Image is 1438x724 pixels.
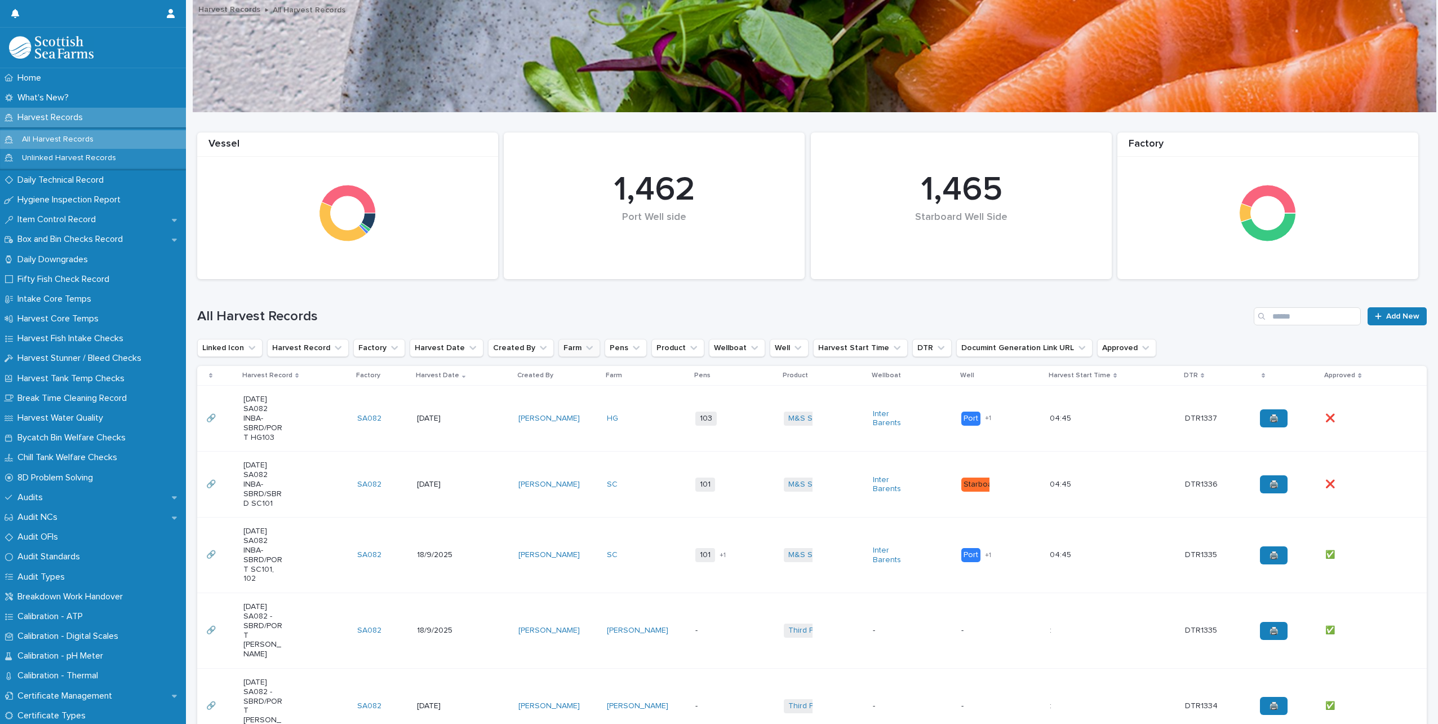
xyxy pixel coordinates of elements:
[1050,624,1054,635] p: :
[607,414,618,423] a: HG
[523,170,785,210] div: 1,462
[13,452,126,463] p: Chill Tank Welfare Checks
[558,339,600,357] button: Farm
[197,386,1427,452] tr: 🔗🔗 [DATE] SA082 INBA-SBRD/PORT HG103SA082 [DATE][PERSON_NAME] HG 103M&S Select Inter Barents Port...
[1269,414,1279,422] span: 🖨️
[1050,699,1054,711] p: :
[1185,624,1219,635] p: DTR1335
[13,314,108,324] p: Harvest Core Temps
[1185,548,1219,560] p: DTR1335
[1184,369,1198,382] p: DTR
[13,572,74,582] p: Audit Types
[1269,627,1279,635] span: 🖨️
[197,452,1427,518] tr: 🔗🔗 [DATE] SA082 INBA-SBRD/SBRD SC101SA082 [DATE][PERSON_NAME] SC 101M&S Select Inter Barents Star...
[13,135,103,144] p: All Harvest Records
[13,432,135,443] p: Bycatch Bin Welfare Checks
[1254,307,1361,325] input: Search
[353,339,405,357] button: Factory
[607,480,618,489] a: SC
[813,339,908,357] button: Harvest Start Time
[788,414,831,423] a: M&S Select
[13,112,92,123] p: Harvest Records
[788,701,856,711] a: Third Party Salmon
[198,2,260,15] a: Harvest Records
[1325,548,1337,560] p: ✅
[243,395,283,442] p: [DATE] SA082 INBA-SBRD/PORT HG103
[410,339,483,357] button: Harvest Date
[13,393,136,404] p: Break Time Cleaning Record
[651,339,704,357] button: Product
[695,626,735,635] p: -
[13,92,78,103] p: What's New?
[1260,409,1288,427] a: 🖨️
[872,369,901,382] p: Wellboat
[13,591,132,602] p: Breakdown Work Handover
[1325,478,1337,489] p: ❌
[357,550,381,560] a: SA082
[518,626,580,635] a: [PERSON_NAME]
[985,552,991,559] span: + 1
[206,478,218,489] p: 🔗
[13,353,150,364] p: Harvest Stunner / Bleed Checks
[13,710,95,721] p: Certificate Types
[13,651,112,661] p: Calibration - pH Meter
[695,478,715,492] span: 101
[13,492,52,503] p: Audits
[13,294,100,304] p: Intake Core Temps
[13,254,97,265] p: Daily Downgrades
[356,369,380,382] p: Factory
[206,412,218,423] p: 🔗
[873,475,913,495] a: Inter Barents
[243,527,283,584] p: [DATE] SA082 INBA-SBRD/PORT SC101, 102
[206,699,218,711] p: 🔗
[1185,699,1220,711] p: DTR1334
[243,602,283,659] p: [DATE] SA082 -SBRD/PORT [PERSON_NAME]
[961,412,980,426] div: Port
[1117,138,1418,157] div: Factory
[13,512,66,523] p: Audit NCs
[357,480,381,489] a: SA082
[783,369,808,382] p: Product
[695,701,735,711] p: -
[961,548,980,562] div: Port
[873,626,913,635] p: -
[1185,478,1220,489] p: DTR1336
[873,701,913,711] p: -
[13,175,113,186] p: Daily Technical Record
[206,548,218,560] p: 🔗
[873,409,913,429] a: Inter Barents
[197,308,1249,325] h1: All Harvest Records
[1324,369,1355,382] p: Approved
[1185,412,1219,423] p: DTR1337
[13,195,130,205] p: Hygiene Inspection Report
[770,339,809,357] button: Well
[1368,307,1427,325] a: Add New
[13,551,89,562] p: Audit Standards
[13,333,132,344] p: Harvest Fish Intake Checks
[517,369,553,382] p: Created By
[607,626,668,635] a: [PERSON_NAME]
[242,369,292,382] p: Harvest Record
[206,624,218,635] p: 🔗
[518,414,580,423] a: [PERSON_NAME]
[1050,412,1073,423] p: 04:45
[720,552,726,559] span: + 1
[357,626,381,635] a: SA082
[912,339,952,357] button: DTR
[518,480,580,489] a: [PERSON_NAME]
[267,339,349,357] button: Harvest Record
[417,414,457,423] p: [DATE]
[830,170,1093,210] div: 1,465
[607,701,668,711] a: [PERSON_NAME]
[197,593,1427,669] tr: 🔗🔗 [DATE] SA082 -SBRD/PORT [PERSON_NAME]SA082 18/9/2025[PERSON_NAME] [PERSON_NAME] -Third Party S...
[873,546,913,565] a: Inter Barents
[197,518,1427,593] tr: 🔗🔗 [DATE] SA082 INBA-SBRD/PORT SC101, 102SA082 18/9/2025[PERSON_NAME] SC 101+1M&S Select Inter Ba...
[518,550,580,560] a: [PERSON_NAME]
[357,414,381,423] a: SA082
[243,461,283,508] p: [DATE] SA082 INBA-SBRD/SBRD SC101
[1260,475,1288,493] a: 🖨️
[830,211,1093,247] div: Starboard Well Side
[13,611,92,622] p: Calibration - ATP
[694,369,711,382] p: Pens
